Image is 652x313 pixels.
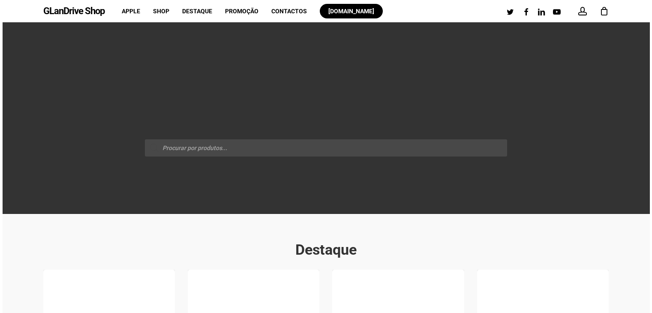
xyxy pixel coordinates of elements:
a: [DOMAIN_NAME] [320,8,383,14]
span: Apple [122,8,140,15]
span: Shop [153,8,169,15]
span: [DOMAIN_NAME] [328,8,374,15]
a: Contactos [271,8,307,14]
h2: Destaque [37,240,615,259]
a: GLanDrive Shop [43,6,105,16]
span: Contactos [271,8,307,15]
input: Procurar por produtos... [145,139,508,156]
a: Promoção [225,8,258,14]
span: Promoção [225,8,258,15]
a: Apple [122,8,140,14]
a: Destaque [182,8,212,14]
span: Destaque [182,8,212,15]
a: Shop [153,8,169,14]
